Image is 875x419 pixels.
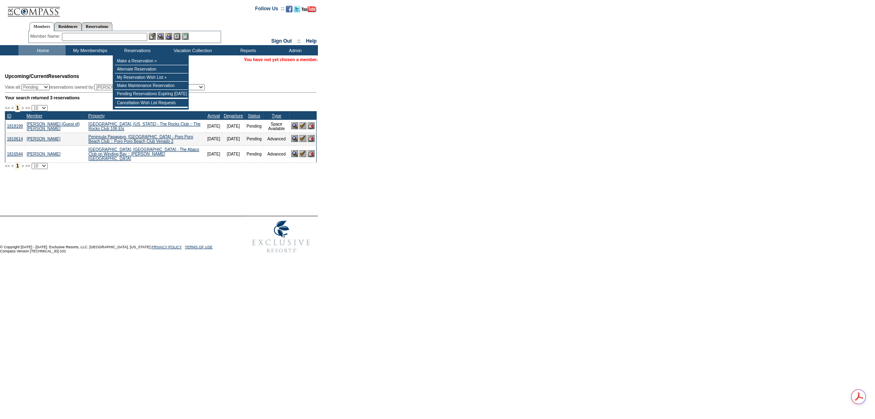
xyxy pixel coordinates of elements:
img: Cancel Reservation [308,122,315,129]
td: Cancellation Wish List Requests [115,99,188,107]
td: Make a Reservation » [115,57,188,65]
span: You have not yet chosen a member. [244,57,318,62]
td: Vacation Collection [160,45,224,55]
img: Subscribe to our YouTube Channel [302,6,316,12]
img: Become our fan on Facebook [286,6,292,12]
a: 1816614 [7,137,23,141]
td: Pending [245,145,264,163]
td: Alternate Reservation [115,65,188,73]
img: Cancel Reservation [308,135,315,142]
td: Admin [271,45,318,55]
a: Subscribe to our YouTube Channel [302,8,316,13]
span: :: [297,38,301,44]
img: Confirm Reservation [299,122,306,129]
td: [DATE] [206,120,222,133]
a: Departure [224,113,243,118]
td: My Reservation Wish List » [115,73,188,82]
td: My Memberships [66,45,113,55]
span: Reservations [5,73,79,79]
div: Your search returned 3 reservations [5,95,317,100]
img: Exclusive Resorts [244,216,318,257]
span: >> [25,105,30,110]
img: Cancel Reservation [308,150,315,157]
td: Advanced [263,133,290,145]
span: > [21,163,24,168]
img: Impersonate [165,33,172,40]
a: Peninsula Papagayo, [GEOGRAPHIC_DATA] - Poro Poro Beach Club :: Poro Poro Beach Club Venado 2 [89,135,193,144]
a: PRIVACY POLICY [151,245,182,249]
img: Follow us on Twitter [294,6,300,12]
a: Arrival [208,113,220,118]
a: [PERSON_NAME] [27,152,60,156]
a: Become our fan on Facebook [286,8,292,13]
td: Advanced [263,145,290,163]
span: < [11,163,14,168]
span: << [5,163,10,168]
td: Reports [224,45,271,55]
img: Confirm Reservation [299,135,306,142]
img: View [157,33,164,40]
a: Residences [54,22,82,31]
a: ID [7,113,11,118]
a: Members [30,22,55,31]
a: [PERSON_NAME] [27,137,60,141]
div: View all: reservations owned by: [5,84,208,90]
td: Reservations [113,45,160,55]
img: b_edit.gif [149,33,156,40]
span: < [11,105,14,110]
span: 1 [15,104,21,112]
td: Pending Reservations Expiring [DATE] [115,90,188,98]
span: > [21,105,24,110]
td: Pending [245,120,264,133]
div: Member Name: [30,33,62,40]
img: View Reservation [291,150,298,157]
td: [DATE] [222,133,244,145]
a: [GEOGRAPHIC_DATA], [US_STATE] - The Rocks Club :: The Rocks Club 106 Els [89,122,201,131]
a: Reservations [82,22,112,31]
td: [DATE] [222,145,244,163]
td: [DATE] [222,120,244,133]
td: Pending [245,133,264,145]
a: Member [26,113,42,118]
span: Upcoming/Current [5,73,48,79]
img: Confirm Reservation [299,150,306,157]
a: [PERSON_NAME] (Guest of) [PERSON_NAME] [27,122,80,131]
td: Follow Us :: [255,5,284,15]
td: Space Available [263,120,290,133]
a: Help [306,38,317,44]
td: [DATE] [206,133,222,145]
a: 1818199 [7,124,23,128]
td: Make Maintenance Reservation [115,82,188,90]
a: Type [272,113,281,118]
span: << [5,105,10,110]
a: Follow us on Twitter [294,8,300,13]
span: 1 [15,162,21,170]
img: Reservations [174,33,180,40]
td: Home [18,45,66,55]
a: Property [88,113,105,118]
img: View Reservation [291,135,298,142]
a: Sign Out [271,38,292,44]
a: Status [248,113,260,118]
a: [GEOGRAPHIC_DATA], [GEOGRAPHIC_DATA] - The Abaco Club on Winding Bay :: [PERSON_NAME][GEOGRAPHIC_... [89,147,199,161]
span: >> [25,163,30,168]
a: TERMS OF USE [185,245,213,249]
img: View Reservation [291,122,298,129]
td: [DATE] [206,145,222,163]
a: 1816544 [7,152,23,156]
img: b_calculator.gif [182,33,189,40]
